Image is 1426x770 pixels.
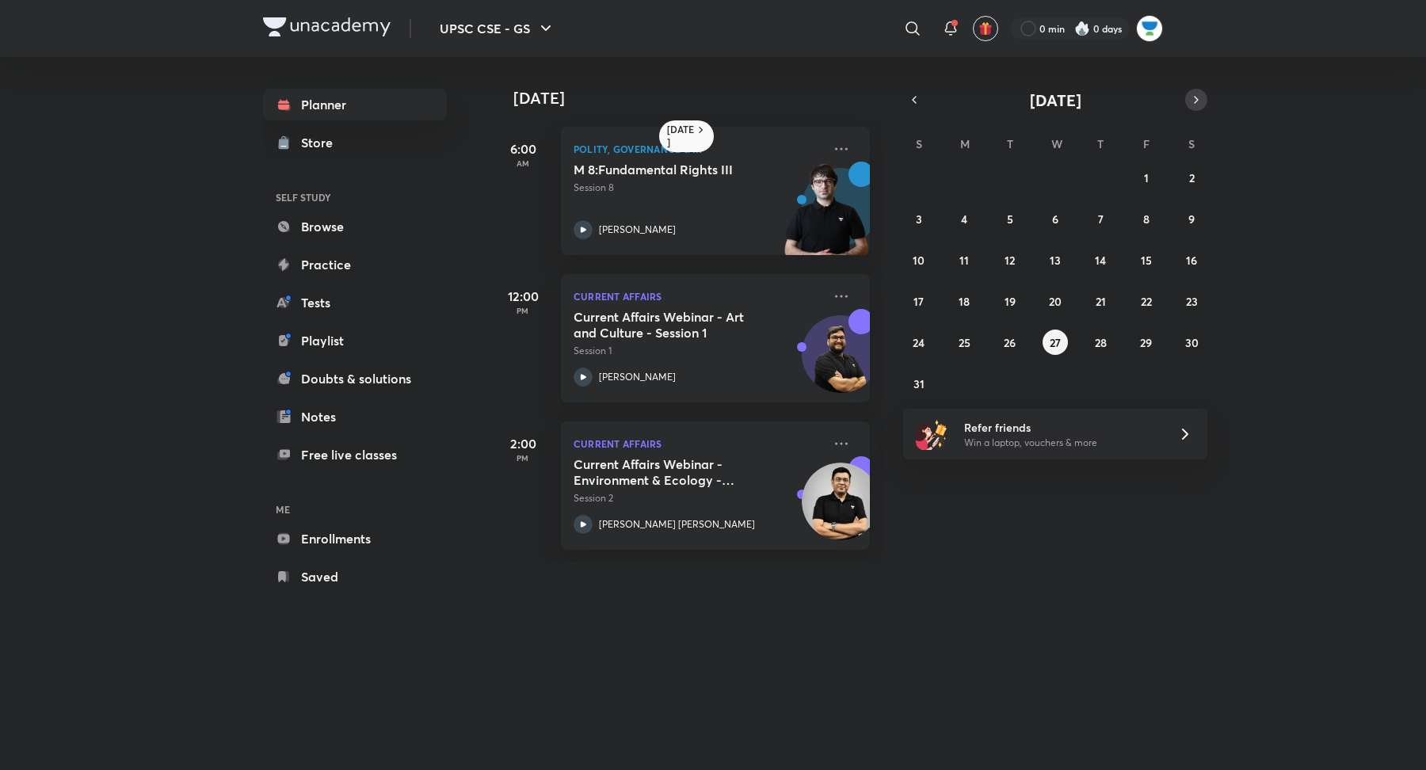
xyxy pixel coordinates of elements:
abbr: August 1, 2025 [1144,170,1149,185]
abbr: August 28, 2025 [1095,335,1107,350]
abbr: August 25, 2025 [959,335,970,350]
p: [PERSON_NAME] [PERSON_NAME] [599,517,755,532]
h6: Refer friends [964,419,1159,436]
a: Company Logo [263,17,391,40]
a: Tests [263,287,447,318]
abbr: August 10, 2025 [913,253,925,268]
button: August 5, 2025 [997,206,1023,231]
img: Avatar [803,324,879,400]
h6: SELF STUDY [263,184,447,211]
button: August 7, 2025 [1088,206,1113,231]
img: unacademy [783,162,870,271]
a: Doubts & solutions [263,363,447,395]
a: Saved [263,561,447,593]
a: Free live classes [263,439,447,471]
p: Win a laptop, vouchers & more [964,436,1159,450]
abbr: August 3, 2025 [916,212,922,227]
h5: Current Affairs Webinar - Environment & Ecology - Session 2 [574,456,771,488]
abbr: August 9, 2025 [1188,212,1195,227]
button: August 27, 2025 [1043,330,1068,355]
button: August 29, 2025 [1134,330,1159,355]
button: August 17, 2025 [906,288,932,314]
abbr: August 21, 2025 [1096,294,1106,309]
abbr: August 31, 2025 [913,376,925,391]
p: Current Affairs [574,434,822,453]
h5: 12:00 [491,287,555,306]
a: Enrollments [263,523,447,555]
abbr: August 23, 2025 [1186,294,1198,309]
p: Current Affairs [574,287,822,306]
h4: [DATE] [513,89,886,108]
a: Playlist [263,325,447,356]
button: August 15, 2025 [1134,247,1159,273]
button: August 14, 2025 [1088,247,1113,273]
img: streak [1074,21,1090,36]
p: Polity, Governance & IR [574,139,822,158]
button: August 20, 2025 [1043,288,1068,314]
h5: M 8:Fundamental Rights III [574,162,771,177]
abbr: Friday [1143,136,1150,151]
button: August 3, 2025 [906,206,932,231]
abbr: August 26, 2025 [1004,335,1016,350]
abbr: August 11, 2025 [959,253,969,268]
h5: 6:00 [491,139,555,158]
button: August 26, 2025 [997,330,1023,355]
abbr: August 27, 2025 [1050,335,1061,350]
button: August 30, 2025 [1179,330,1204,355]
button: August 21, 2025 [1088,288,1113,314]
button: UPSC CSE - GS [430,13,565,44]
a: Browse [263,211,447,242]
button: August 31, 2025 [906,371,932,396]
button: August 8, 2025 [1134,206,1159,231]
button: August 22, 2025 [1134,288,1159,314]
button: August 13, 2025 [1043,247,1068,273]
abbr: August 22, 2025 [1141,294,1152,309]
abbr: August 12, 2025 [1005,253,1015,268]
p: Session 1 [574,344,822,358]
button: August 1, 2025 [1134,165,1159,190]
abbr: August 15, 2025 [1141,253,1152,268]
abbr: Thursday [1097,136,1104,151]
abbr: August 18, 2025 [959,294,970,309]
p: [PERSON_NAME] [599,370,676,384]
p: PM [491,306,555,315]
abbr: Monday [960,136,970,151]
button: August 10, 2025 [906,247,932,273]
button: August 23, 2025 [1179,288,1204,314]
button: August 19, 2025 [997,288,1023,314]
abbr: August 29, 2025 [1140,335,1152,350]
p: AM [491,158,555,168]
img: avatar [978,21,993,36]
button: August 12, 2025 [997,247,1023,273]
abbr: August 8, 2025 [1143,212,1150,227]
a: Store [263,127,447,158]
button: August 25, 2025 [951,330,977,355]
h6: ME [263,496,447,523]
button: August 18, 2025 [951,288,977,314]
abbr: August 2, 2025 [1189,170,1195,185]
button: August 2, 2025 [1179,165,1204,190]
abbr: August 7, 2025 [1098,212,1104,227]
button: August 16, 2025 [1179,247,1204,273]
abbr: August 19, 2025 [1005,294,1016,309]
a: Notes [263,401,447,433]
abbr: Tuesday [1007,136,1013,151]
img: referral [916,418,947,450]
a: Practice [263,249,447,280]
abbr: August 14, 2025 [1095,253,1106,268]
abbr: Saturday [1188,136,1195,151]
abbr: August 24, 2025 [913,335,925,350]
img: Jiban Jyoti Dash [1136,15,1163,42]
h6: [DATE] [667,124,695,149]
p: Session 2 [574,491,822,505]
div: Store [301,133,342,152]
button: August 24, 2025 [906,330,932,355]
p: Session 8 [574,181,822,195]
abbr: August 16, 2025 [1186,253,1197,268]
h5: Current Affairs Webinar - Art and Culture - Session 1 [574,309,771,341]
abbr: August 20, 2025 [1049,294,1062,309]
p: [PERSON_NAME] [599,223,676,237]
button: August 6, 2025 [1043,206,1068,231]
abbr: August 5, 2025 [1007,212,1013,227]
a: Planner [263,89,447,120]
